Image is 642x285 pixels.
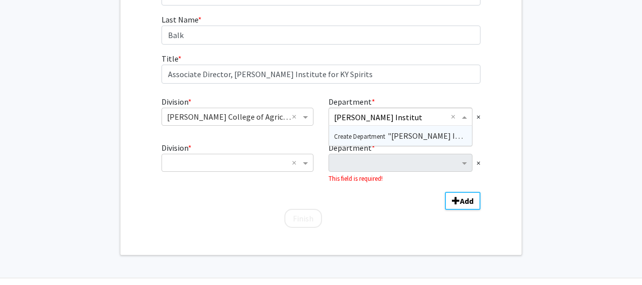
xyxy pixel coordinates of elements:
small: This field is required! [329,174,383,182]
span: Title [162,54,178,64]
span: Create Department [334,132,388,140]
span: × [476,111,480,123]
button: Add Division/Department [445,192,480,210]
button: Finish [284,209,322,228]
ng-select: Division [162,108,313,126]
span: Clear all [451,111,459,123]
div: Department [321,142,488,184]
div: Division [154,142,321,184]
b: Add [460,196,473,206]
span: "[PERSON_NAME] Institut" [334,131,483,141]
span: Last Name [162,15,198,25]
ng-dropdown-panel: Options list [329,125,472,146]
span: Clear all [292,157,300,169]
div: Department [321,96,488,138]
iframe: Chat [8,240,43,277]
ng-select: Division [162,154,313,172]
ng-select: Department [329,108,472,126]
span: × [476,157,480,169]
ng-select: Department [329,154,472,172]
div: Division [154,96,321,138]
span: Clear all [292,111,300,123]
